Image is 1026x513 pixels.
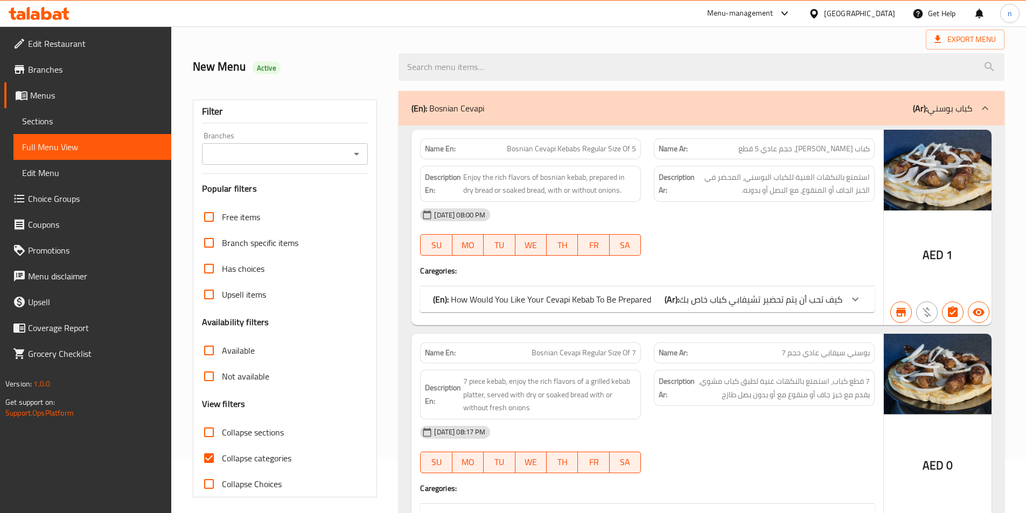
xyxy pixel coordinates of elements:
[738,143,870,154] span: كباب [PERSON_NAME]، حجم عادي 5 قطع
[923,455,944,476] span: AED
[697,171,870,197] span: استمتع بالنكهات الغنية للكباب البوسني، المحضر في الخبز الجاف أو المنقوع، مع البصل أو بدونه.
[420,483,875,494] h4: Caregories:
[913,100,927,116] b: (Ar):
[4,289,171,315] a: Upsell
[222,452,291,465] span: Collapse categories
[13,108,171,134] a: Sections
[411,100,427,116] b: (En):
[425,454,448,470] span: SU
[222,477,282,490] span: Collapse Choices
[578,452,609,473] button: FR
[697,375,870,401] span: 7 قطع كباب، استمتع بالنكهات غنية لطبق كباب مشوي، يقدم مع خبز جاف أو منقوع مع أو بدون بصل طازج
[926,30,1004,50] span: Export Menu
[547,452,578,473] button: TH
[884,334,992,414] img: mmw_638911469276574287
[463,375,636,414] span: 7 piece kebab, enjoy the rich flavors of a grilled kebab platter, served with dry or soaked bread...
[452,234,484,256] button: MO
[923,244,944,265] span: AED
[349,146,364,161] button: Open
[582,454,605,470] span: FR
[5,406,74,420] a: Support.OpsPlatform
[28,37,163,50] span: Edit Restaurant
[551,454,574,470] span: TH
[433,293,651,306] p: How Would You Like Your Cevapi Kebab To Be Prepared
[946,244,953,265] span: 1
[484,452,515,473] button: TU
[253,61,281,74] div: Active
[520,237,542,253] span: WE
[659,347,688,359] strong: Name Ar:
[488,237,511,253] span: TU
[202,398,246,410] h3: View filters
[420,286,875,312] div: (En): How Would You Like Your Cevapi Kebab To Be Prepared(Ar):كيف تحب أن يتم تحضير تشيفابي كباب خ...
[28,321,163,334] span: Coverage Report
[4,186,171,212] a: Choice Groups
[884,130,992,210] img: mmw_638911468504559609
[13,160,171,186] a: Edit Menu
[463,171,636,197] span: Enjoy the rich flavors of bosnian kebab, prepared in dry bread or soaked bread, with or without o...
[425,143,456,154] strong: Name En:
[222,262,264,275] span: Has choices
[430,210,490,220] span: [DATE] 08:00 PM
[33,377,50,391] span: 1.0.0
[457,237,479,253] span: MO
[28,270,163,283] span: Menu disclaimer
[532,347,636,359] span: Bosnian Cevapi Regular Size Of 7
[202,182,368,195] h3: Popular filters
[28,244,163,257] span: Promotions
[610,234,641,256] button: SA
[4,237,171,263] a: Promotions
[520,454,542,470] span: WE
[411,102,484,115] p: Bosnian Cevapi
[425,237,448,253] span: SU
[659,143,688,154] strong: Name Ar:
[222,370,269,383] span: Not available
[1008,8,1012,19] span: n
[946,455,953,476] span: 0
[679,291,842,307] span: كيف تحب أن يتم تحضير تشيفابي كباب خاص بك
[824,8,895,19] div: [GEOGRAPHIC_DATA]
[28,296,163,308] span: Upsell
[222,426,284,439] span: Collapse sections
[5,377,32,391] span: Version:
[28,218,163,231] span: Coupons
[582,237,605,253] span: FR
[30,89,163,102] span: Menus
[665,291,679,307] b: (Ar):
[4,315,171,341] a: Coverage Report
[781,347,870,359] span: بوسني سيفابي عادي حجم 7
[425,381,461,407] strong: Description En:
[28,347,163,360] span: Grocery Checklist
[22,115,163,128] span: Sections
[22,140,163,153] span: Full Menu View
[222,236,298,249] span: Branch specific items
[202,100,368,123] div: Filter
[942,301,964,323] button: Has choices
[222,210,260,223] span: Free items
[425,171,461,197] strong: Description En:
[430,427,490,437] span: [DATE] 08:17 PM
[614,237,637,253] span: SA
[484,234,515,256] button: TU
[28,192,163,205] span: Choice Groups
[659,171,695,197] strong: Description Ar:
[659,375,695,401] strong: Description Ar:
[4,57,171,82] a: Branches
[202,316,269,328] h3: Availability filters
[420,265,875,276] h4: Caregories:
[222,288,266,301] span: Upsell items
[515,234,547,256] button: WE
[968,301,989,323] button: Available
[610,452,641,473] button: SA
[433,291,449,307] b: (En):
[420,234,452,256] button: SU
[457,454,479,470] span: MO
[4,212,171,237] a: Coupons
[399,53,1004,81] input: search
[707,7,773,20] div: Menu-management
[551,237,574,253] span: TH
[4,341,171,367] a: Grocery Checklist
[890,301,912,323] button: Branch specific item
[916,301,938,323] button: Purchased item
[193,59,386,75] h2: New Menu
